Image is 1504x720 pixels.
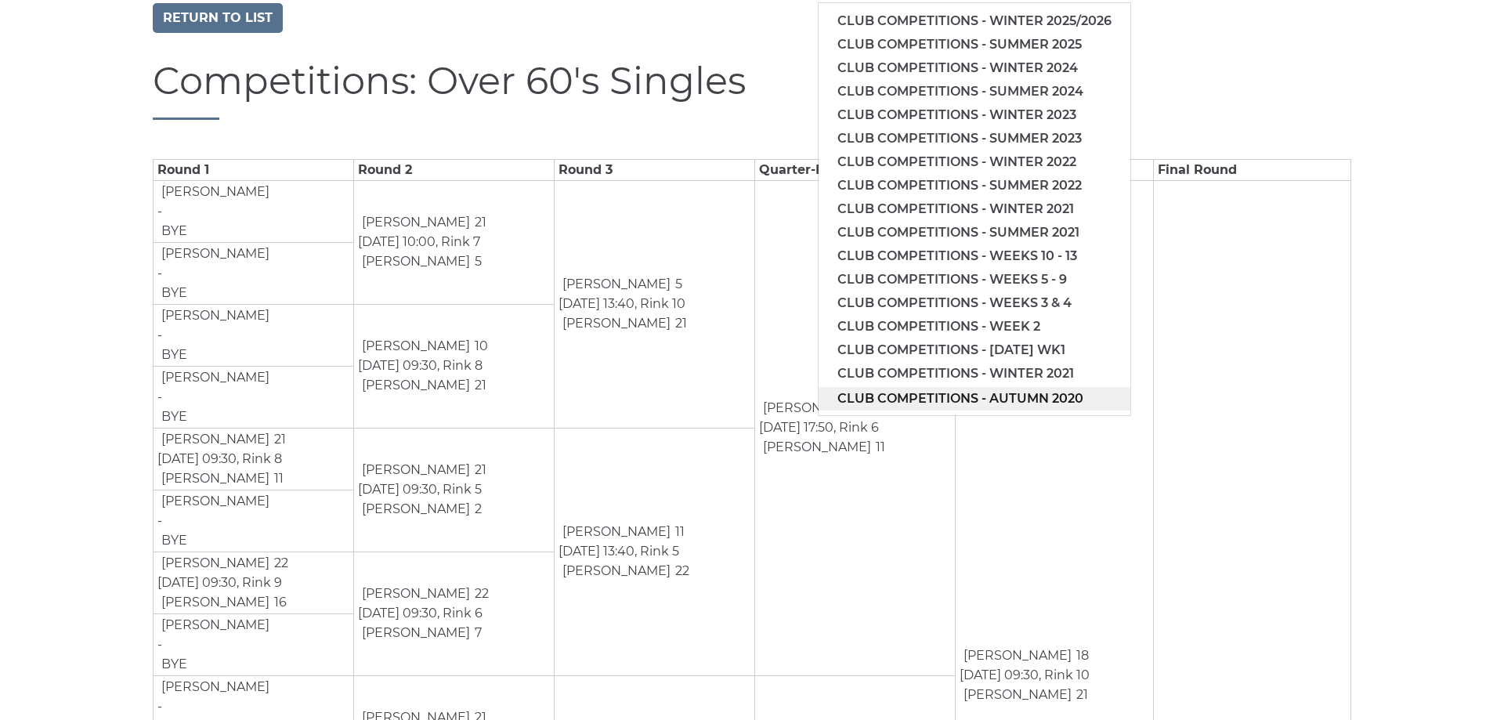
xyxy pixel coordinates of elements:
span: 18 [1076,648,1089,663]
span: 21 [475,462,486,477]
a: Club competitions - Winter 2024 [819,56,1130,80]
span: 21 [274,432,286,447]
span: 16 [274,595,287,610]
td: [DATE] 13:40, Rink 10 [555,180,755,428]
a: Club competitions - Summer 2022 [819,174,1130,197]
td: - [154,490,354,552]
td: Final Round [1154,159,1351,180]
span: 21 [475,378,486,393]
td: [PERSON_NAME] [157,592,270,613]
td: [PERSON_NAME] [358,251,471,272]
a: Club competitions - Weeks 5 - 9 [819,268,1130,291]
td: - [154,366,354,428]
td: [PERSON_NAME] [358,212,471,233]
a: Club competitions - Winter 2021 [819,197,1130,221]
td: [PERSON_NAME] [157,491,270,512]
span: 22 [274,555,288,570]
td: [PERSON_NAME] [157,182,270,202]
td: [PERSON_NAME] [960,646,1072,666]
td: BYE [157,530,188,551]
td: [PERSON_NAME] [157,244,270,264]
td: [PERSON_NAME] [157,553,270,573]
span: 5 [675,277,682,291]
a: Club competitions - Summer 2021 [819,221,1130,244]
td: [PERSON_NAME] [358,584,471,604]
td: BYE [157,345,188,365]
a: Club competitions - Winter 2021 [819,362,1130,385]
td: [DATE] 09:30, Rink 5 [354,428,555,552]
span: 10 [475,338,488,353]
td: [PERSON_NAME] [759,398,872,418]
a: Club competitions - Winter 2023 [819,103,1130,127]
td: BYE [157,221,188,241]
a: Club competitions - Weeks 3 & 4 [819,291,1130,315]
span: 22 [475,586,489,601]
td: - [154,304,354,366]
td: - [154,242,354,304]
ul: Competitions [818,2,1131,416]
td: Round 1 [154,159,354,180]
td: [DATE] 09:30, Rink 6 [354,552,555,675]
td: Round 2 [354,159,555,180]
a: Club competitions - Autumn 2020 [819,387,1130,411]
td: [PERSON_NAME] [358,499,471,519]
a: Return to list [153,3,283,33]
td: [PERSON_NAME] [157,429,270,450]
a: Club competitions - Weeks 10 - 13 [819,244,1130,268]
td: [PERSON_NAME] [157,306,270,326]
a: Club competitions - [DATE] wk1 [819,338,1130,362]
td: [DATE] 13:40, Rink 5 [555,428,755,675]
td: [PERSON_NAME] [157,677,270,697]
td: [PERSON_NAME] [358,336,471,356]
td: [PERSON_NAME] [358,623,471,643]
span: 21 [475,215,486,230]
span: 5 [475,254,482,269]
span: 2 [475,501,482,516]
td: [DATE] 10:00, Rink 7 [354,180,555,304]
td: [PERSON_NAME] [759,437,872,458]
td: - [154,613,354,675]
td: [PERSON_NAME] [358,460,471,480]
a: Club competitions - Summer 2023 [819,127,1130,150]
td: [PERSON_NAME] [559,274,671,295]
td: [PERSON_NAME] [960,685,1072,705]
span: 11 [876,440,885,454]
td: [DATE] 09:30, Rink 9 [154,552,354,613]
td: - [154,180,354,242]
td: [DATE] 09:30, Rink 8 [154,428,354,490]
span: 21 [675,316,687,331]
td: BYE [157,407,188,427]
a: Club competitions - Summer 2024 [819,80,1130,103]
span: 11 [675,524,685,539]
span: 22 [675,563,689,578]
td: [PERSON_NAME] [358,375,471,396]
h1: Competitions: Over 60's Singles [153,60,1351,120]
a: Club competitions - Week 2 [819,315,1130,338]
td: [PERSON_NAME] [559,522,671,542]
td: BYE [157,283,188,303]
a: Club competitions - Winter 2025/2026 [819,9,1130,33]
td: [DATE] 17:50, Rink 6 [755,180,956,675]
td: [PERSON_NAME] [157,615,270,635]
td: Round 3 [555,159,755,180]
td: [PERSON_NAME] [157,367,270,388]
td: Quarter-Finals [755,159,956,180]
td: [PERSON_NAME] [559,313,671,334]
td: [PERSON_NAME] [157,469,270,489]
td: BYE [157,654,188,675]
a: Club competitions - Summer 2025 [819,33,1130,56]
span: 7 [475,625,482,640]
a: Club competitions - Winter 2022 [819,150,1130,174]
span: 11 [274,471,284,486]
td: [PERSON_NAME] [559,561,671,581]
td: [DATE] 09:30, Rink 8 [354,304,555,428]
span: 21 [1076,687,1088,702]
